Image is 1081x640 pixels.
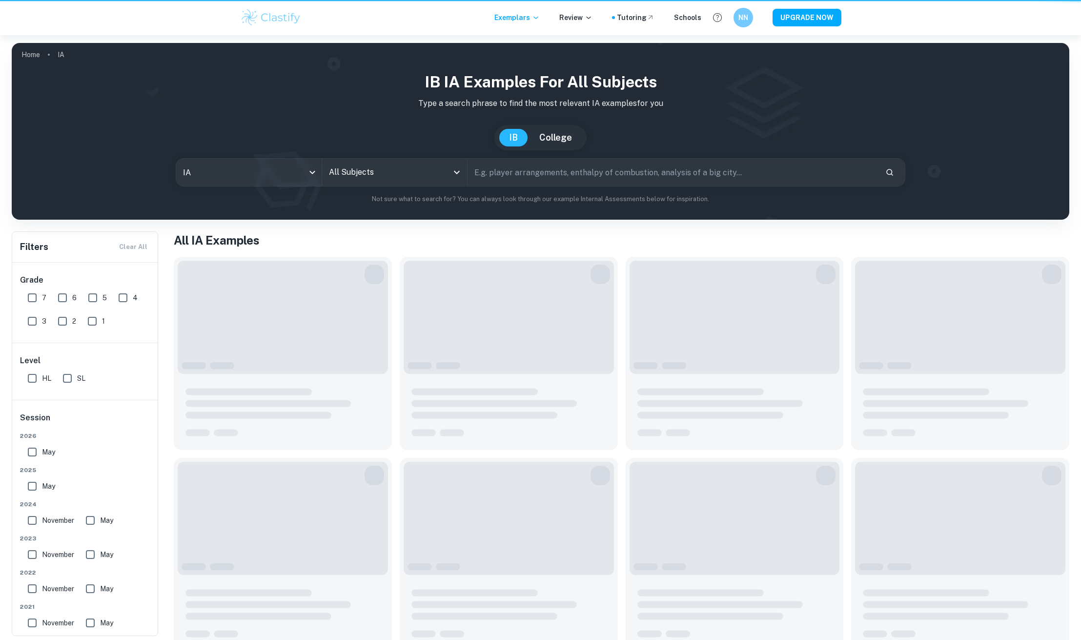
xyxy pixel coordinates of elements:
[20,70,1061,94] h1: IB IA examples for all subjects
[494,12,540,23] p: Exemplars
[20,534,151,543] span: 2023
[734,8,753,27] button: NN
[102,316,105,327] span: 1
[617,12,654,23] a: Tutoring
[20,432,151,440] span: 2026
[100,618,113,628] span: May
[559,12,592,23] p: Review
[240,8,302,27] img: Clastify logo
[12,43,1069,220] img: profile cover
[20,194,1061,204] p: Not sure what to search for? You can always look through our example Internal Assessments below f...
[674,12,701,23] a: Schools
[42,447,55,457] span: May
[77,373,85,384] span: SL
[58,49,64,60] p: IA
[174,231,1069,249] h1: All IA Examples
[20,355,151,367] h6: Level
[42,292,46,303] span: 7
[20,98,1061,109] p: Type a search phrase to find the most relevant IA examples for you
[133,292,138,303] span: 4
[881,164,898,181] button: Search
[20,568,151,577] span: 2022
[100,583,113,594] span: May
[773,9,841,26] button: UPGRADE NOW
[20,412,151,432] h6: Session
[42,515,74,526] span: November
[42,481,55,492] span: May
[42,549,74,560] span: November
[20,602,151,611] span: 2021
[42,583,74,594] span: November
[468,159,877,186] input: E.g. player arrangements, enthalpy of combustion, analysis of a big city...
[72,292,77,303] span: 6
[20,240,48,254] h6: Filters
[499,129,528,146] button: IB
[20,274,151,286] h6: Grade
[737,12,749,23] h6: NN
[709,9,726,26] button: Help and Feedback
[20,500,151,509] span: 2024
[20,466,151,475] span: 2025
[530,129,582,146] button: College
[450,165,464,179] button: Open
[100,515,113,526] span: May
[42,373,51,384] span: HL
[21,48,40,62] a: Home
[100,549,113,560] span: May
[102,292,107,303] span: 5
[42,316,46,327] span: 3
[176,159,322,186] div: IA
[72,316,76,327] span: 2
[42,618,74,628] span: November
